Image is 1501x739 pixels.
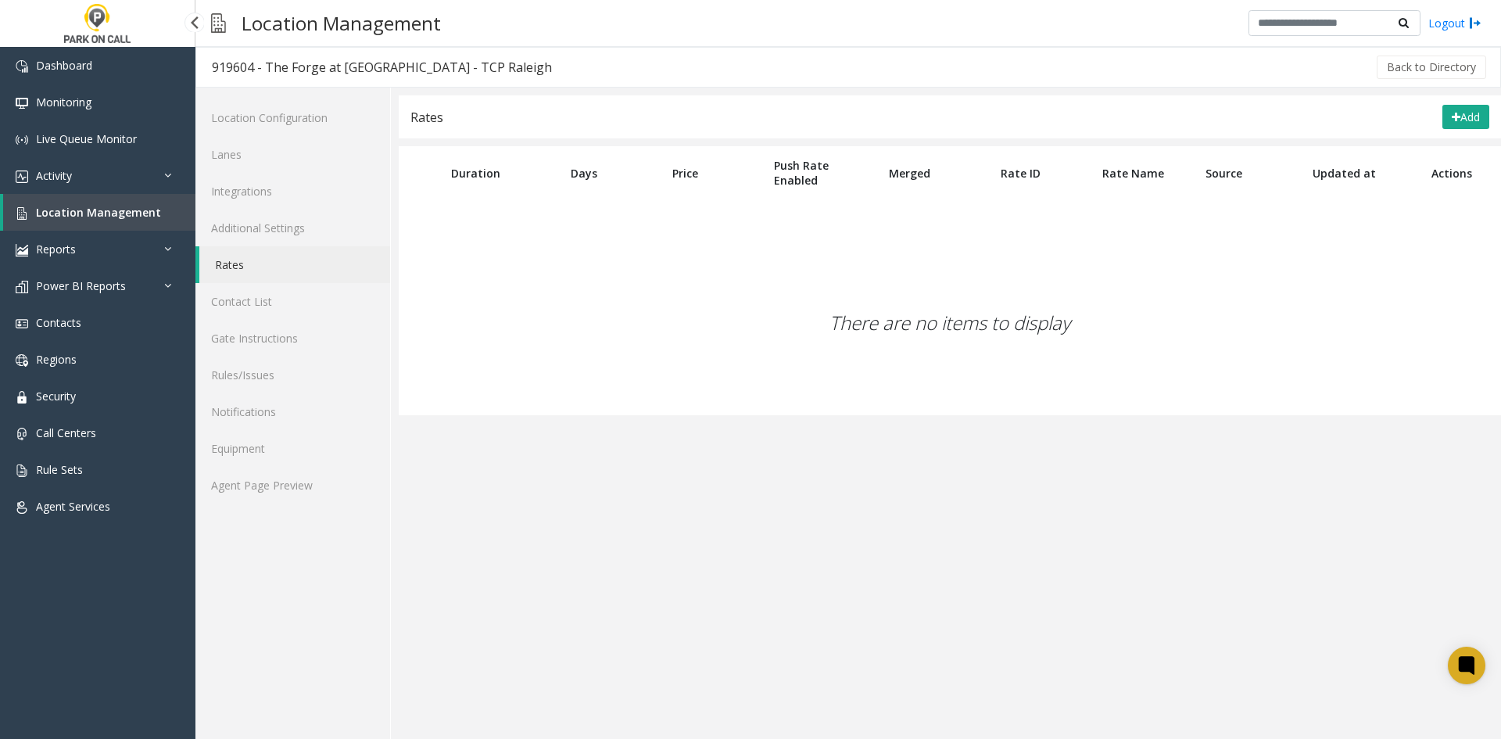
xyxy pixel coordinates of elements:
[16,60,28,73] img: 'icon'
[439,146,559,199] th: Duration
[16,428,28,440] img: 'icon'
[36,95,91,109] span: Monitoring
[1428,15,1481,31] a: Logout
[661,146,762,199] th: Price
[212,57,552,77] div: 919604 - The Forge at [GEOGRAPHIC_DATA] - TCP Raleigh
[211,4,226,42] img: pageIcon
[410,107,443,127] div: Rates
[36,462,83,477] span: Rule Sets
[399,231,1501,415] div: There are no items to display
[36,352,77,367] span: Regions
[36,389,76,404] span: Security
[195,467,390,504] a: Agent Page Preview
[36,315,81,330] span: Contacts
[36,58,92,73] span: Dashboard
[36,278,126,293] span: Power BI Reports
[3,194,195,231] a: Location Management
[195,393,390,430] a: Notifications
[16,501,28,514] img: 'icon'
[16,207,28,220] img: 'icon'
[195,283,390,320] a: Contact List
[16,391,28,404] img: 'icon'
[16,281,28,293] img: 'icon'
[1194,146,1301,199] th: Source
[195,210,390,246] a: Additional Settings
[1091,146,1194,199] th: Rate Name
[36,242,76,256] span: Reports
[16,134,28,146] img: 'icon'
[16,170,28,183] img: 'icon'
[199,246,390,283] a: Rates
[1420,146,1493,199] th: Actions
[16,465,28,477] img: 'icon'
[36,168,72,183] span: Activity
[16,97,28,109] img: 'icon'
[762,146,876,199] th: Push Rate Enabled
[195,136,390,173] a: Lanes
[16,354,28,367] img: 'icon'
[36,425,96,440] span: Call Centers
[877,146,989,199] th: Merged
[36,131,137,146] span: Live Queue Monitor
[559,146,661,199] th: Days
[16,317,28,330] img: 'icon'
[1377,56,1486,79] button: Back to Directory
[195,357,390,393] a: Rules/Issues
[195,173,390,210] a: Integrations
[989,146,1091,199] th: Rate ID
[36,499,110,514] span: Agent Services
[195,430,390,467] a: Equipment
[195,99,390,136] a: Location Configuration
[1301,146,1419,199] th: Updated at
[195,320,390,357] a: Gate Instructions
[36,205,161,220] span: Location Management
[1469,15,1481,31] img: logout
[1442,105,1489,130] button: Add
[234,4,449,42] h3: Location Management
[16,244,28,256] img: 'icon'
